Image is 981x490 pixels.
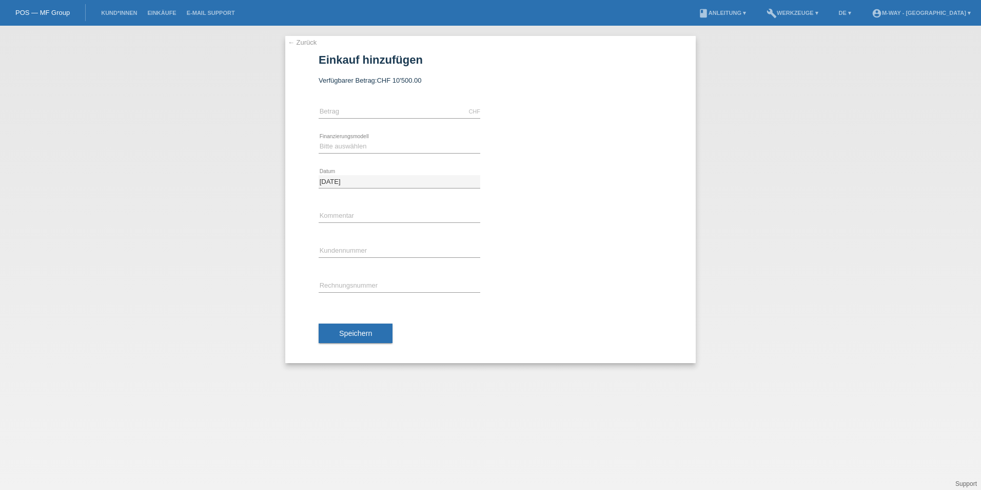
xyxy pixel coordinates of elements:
a: POS — MF Group [15,9,70,16]
a: Einkäufe [142,10,181,16]
h1: Einkauf hinzufügen [319,53,662,66]
i: build [767,8,777,18]
div: Verfügbarer Betrag: [319,77,662,84]
a: E-Mail Support [182,10,240,16]
a: ← Zurück [288,39,317,46]
a: DE ▾ [834,10,856,16]
i: book [698,8,709,18]
a: account_circlem-way - [GEOGRAPHIC_DATA] ▾ [867,10,976,16]
div: CHF [468,108,480,115]
a: bookAnleitung ▾ [693,10,751,16]
a: Kund*innen [96,10,142,16]
span: Speichern [339,329,372,337]
a: buildWerkzeuge ▾ [761,10,823,16]
span: CHF 10'500.00 [377,77,421,84]
a: Support [955,480,977,487]
button: Speichern [319,324,393,343]
i: account_circle [872,8,882,18]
